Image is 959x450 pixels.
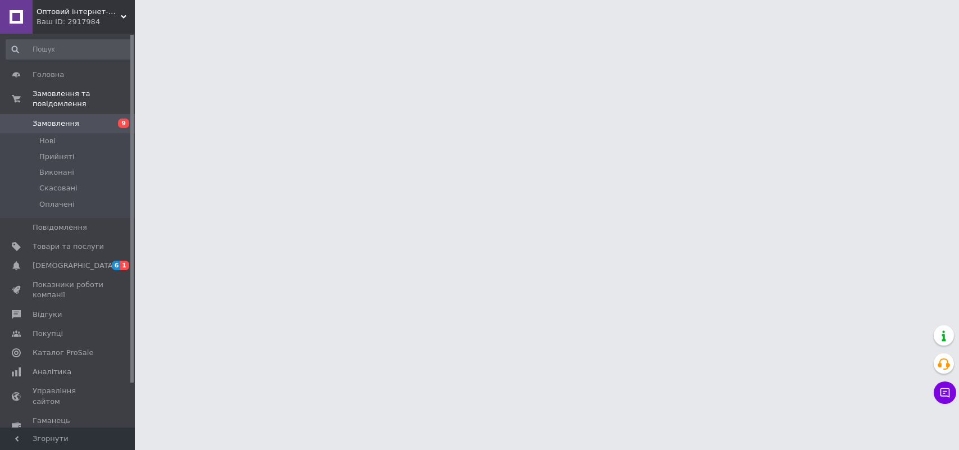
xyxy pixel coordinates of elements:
span: Скасовані [39,183,78,193]
span: 9 [118,119,129,128]
span: Головна [33,70,64,80]
span: Замовлення [33,119,79,129]
span: Каталог ProSale [33,348,93,358]
span: 1 [120,261,129,270]
span: Оплачені [39,199,75,210]
input: Пошук [6,39,132,60]
span: Виконані [39,167,74,178]
div: Ваш ID: 2917984 [37,17,135,27]
span: Товари та послуги [33,242,104,252]
span: [DEMOGRAPHIC_DATA] [33,261,116,271]
button: Чат з покупцем [934,381,956,404]
span: Аналітика [33,367,71,377]
span: Гаманець компанії [33,416,104,436]
span: Показники роботи компанії [33,280,104,300]
span: Оптовий інтернет-магазин "Big Opt" [37,7,121,17]
span: Замовлення та повідомлення [33,89,135,109]
span: Прийняті [39,152,74,162]
span: Нові [39,136,56,146]
span: Покупці [33,329,63,339]
span: Управління сайтом [33,386,104,406]
span: Відгуки [33,310,62,320]
span: 6 [112,261,121,270]
span: Повідомлення [33,222,87,233]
